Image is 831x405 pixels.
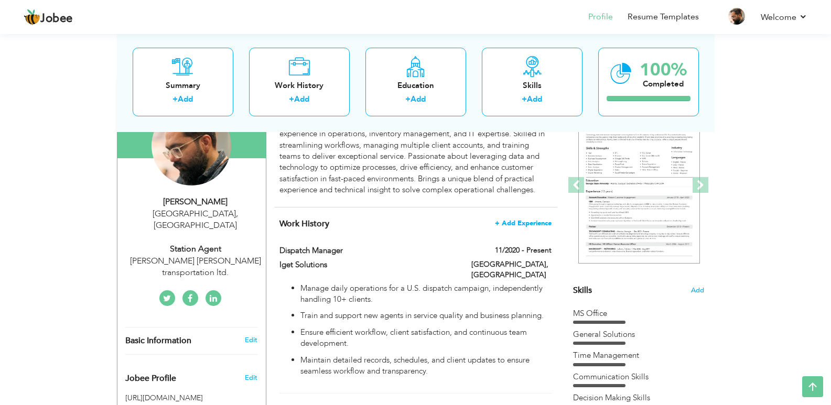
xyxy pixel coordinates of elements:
[117,363,266,389] div: Enhance your career by creating a custom URL for your Jobee public profile.
[300,355,551,377] p: Maintain detailed records, schedules, and client updates to ensure seamless workflow and transpar...
[279,259,456,270] label: Iget Solutions
[279,106,551,195] div: Highly efficient logistics professional with a proven track record of successful operations at [G...
[279,218,551,229] h4: This helps to show the companies you have worked for.
[405,94,411,105] label: +
[573,329,704,340] div: General Solutions
[691,286,704,295] span: Add
[471,259,552,280] label: [GEOGRAPHIC_DATA], [GEOGRAPHIC_DATA]
[125,394,258,402] h5: [URL][DOMAIN_NAME]
[527,94,542,104] a: Add
[490,80,574,91] div: Skills
[125,336,191,346] span: Basic Information
[24,9,73,26] a: Jobee
[125,196,266,208] div: [PERSON_NAME]
[374,80,458,91] div: Education
[172,94,178,105] label: +
[289,94,294,105] label: +
[125,255,266,279] div: [PERSON_NAME] [PERSON_NAME] transportation ltd.
[257,80,341,91] div: Work History
[573,371,704,382] div: Communication Skills
[573,308,704,319] div: MS Office
[178,94,193,104] a: Add
[300,283,551,305] p: Manage daily operations for a U.S. dispatch campaign, independently handling 10+ clients.
[495,220,552,227] span: + Add Experience
[125,243,266,255] div: Station agent
[522,94,527,105] label: +
[125,374,176,384] span: Jobee Profile
[24,9,40,26] img: jobee.io
[640,61,687,78] div: 100%
[279,218,329,229] span: Work History
[279,245,456,256] label: Dispatch Manager
[40,13,73,25] span: Jobee
[588,11,613,23] a: Profile
[573,284,592,296] span: Skills
[411,94,426,104] a: Add
[573,392,704,403] div: Decision Making Skills
[152,106,231,185] img: Abdullah Jawa
[573,350,704,361] div: Time Management
[628,11,699,23] a: Resume Templates
[728,8,745,25] img: Profile Img
[245,335,257,345] a: Edit
[236,208,238,220] span: ,
[141,80,225,91] div: Summary
[640,78,687,89] div: Completed
[300,327,551,349] p: Ensure efficient workflow, client satisfaction, and continuous team development.
[294,94,309,104] a: Add
[495,245,552,256] label: 11/2020 - Present
[761,11,807,24] a: Welcome
[300,310,551,321] p: Train and support new agents in service quality and business planning.
[125,208,266,232] div: [GEOGRAPHIC_DATA] [GEOGRAPHIC_DATA]
[245,373,257,382] span: Edit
